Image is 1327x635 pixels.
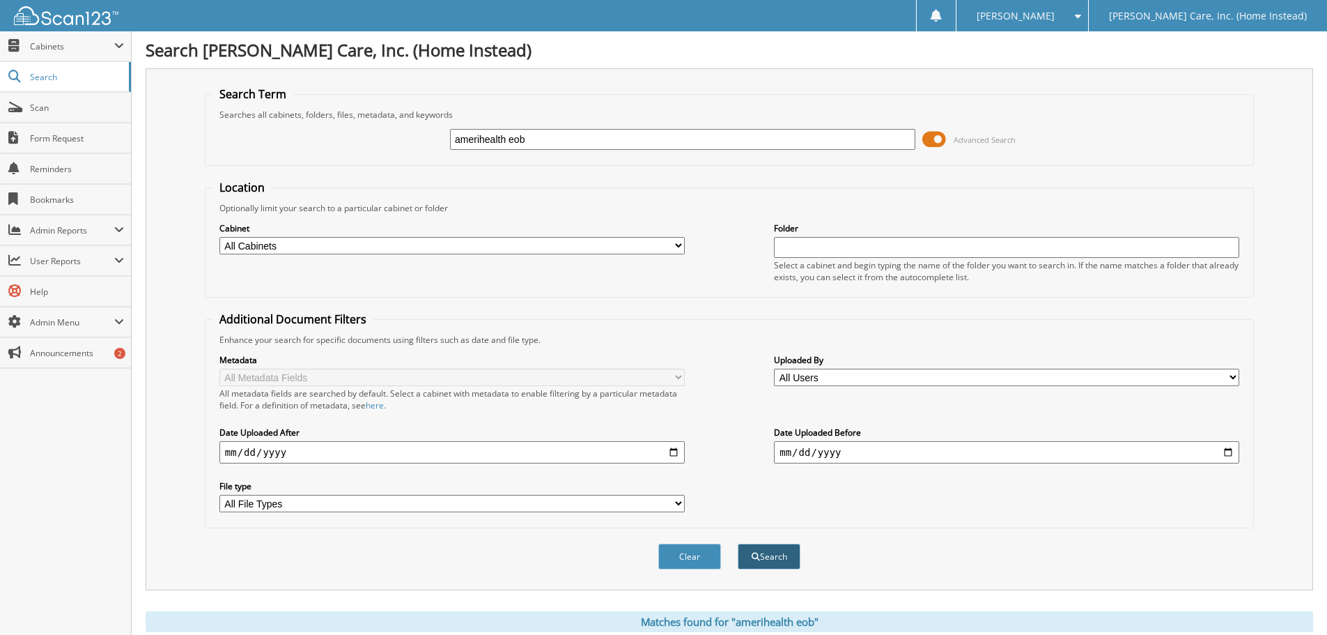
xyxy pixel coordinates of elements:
[30,102,124,114] span: Scan
[146,611,1313,632] div: Matches found for "amerihealth eob"
[977,12,1055,20] span: [PERSON_NAME]
[738,544,800,569] button: Search
[30,163,124,175] span: Reminders
[212,312,373,327] legend: Additional Document Filters
[30,71,122,83] span: Search
[1109,12,1307,20] span: [PERSON_NAME] Care, Inc. (Home Instead)
[774,259,1239,283] div: Select a cabinet and begin typing the name of the folder you want to search in. If the name match...
[212,180,272,195] legend: Location
[212,86,293,102] legend: Search Term
[30,316,114,328] span: Admin Menu
[219,388,685,411] div: All metadata fields are searched by default. Select a cabinet with metadata to enable filtering b...
[30,132,124,144] span: Form Request
[212,334,1246,346] div: Enhance your search for specific documents using filters such as date and file type.
[774,354,1239,366] label: Uploaded By
[30,40,114,52] span: Cabinets
[30,286,124,298] span: Help
[14,6,118,25] img: scan123-logo-white.svg
[212,109,1246,121] div: Searches all cabinets, folders, files, metadata, and keywords
[114,348,125,359] div: 2
[774,441,1239,464] input: end
[954,135,1016,145] span: Advanced Search
[219,222,685,234] label: Cabinet
[219,441,685,464] input: start
[30,347,124,359] span: Announcements
[212,202,1246,214] div: Optionally limit your search to a particular cabinet or folder
[30,224,114,236] span: Admin Reports
[366,399,384,411] a: here
[658,544,721,569] button: Clear
[30,194,124,206] span: Bookmarks
[30,255,114,267] span: User Reports
[774,427,1239,438] label: Date Uploaded Before
[146,38,1313,61] h1: Search [PERSON_NAME] Care, Inc. (Home Instead)
[219,427,685,438] label: Date Uploaded After
[219,354,685,366] label: Metadata
[774,222,1239,234] label: Folder
[219,480,685,492] label: File type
